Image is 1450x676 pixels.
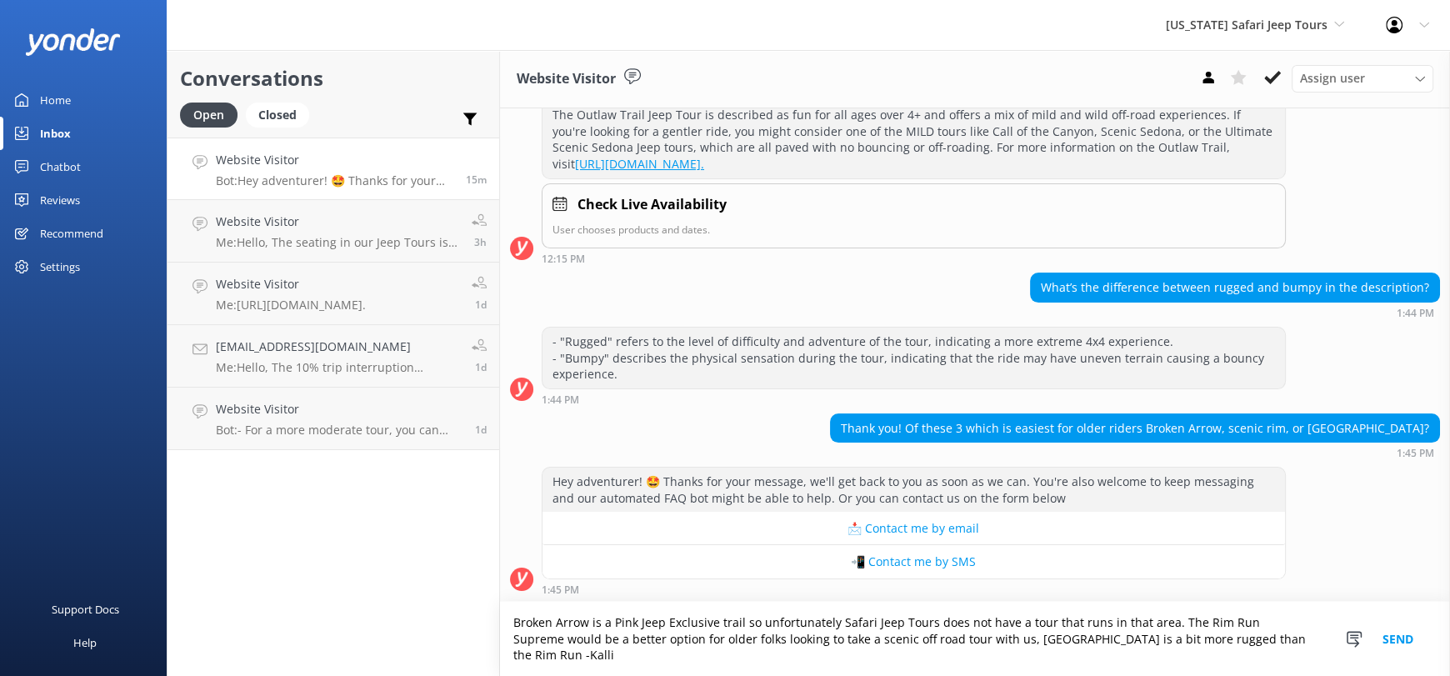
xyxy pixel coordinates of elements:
[40,83,71,117] div: Home
[1397,448,1434,458] strong: 1:45 PM
[542,512,1285,545] button: 📩 Contact me by email
[216,400,462,418] h4: Website Visitor
[167,325,499,388] a: [EMAIL_ADDRESS][DOMAIN_NAME]Me:Hello, The 10% trip interruption protection allows you to cancel a...
[542,101,1285,178] div: The Outlaw Trail Jeep Tour is described as fun for all ages over 4+ and offers a mix of mild and ...
[475,360,487,374] span: Sep 14 2025 10:34am (UTC -07:00) America/Phoenix
[216,338,459,356] h4: [EMAIL_ADDRESS][DOMAIN_NAME]
[1367,602,1429,676] button: Send
[167,138,499,200] a: Website VisitorBot:Hey adventurer! 🤩 Thanks for your message, we'll get back to you as soon as we...
[40,217,103,250] div: Recommend
[216,213,459,231] h4: Website Visitor
[542,545,1285,578] button: 📲 Contact me by SMS
[246,103,309,128] div: Closed
[577,194,727,216] h4: Check Live Availability
[542,253,1286,264] div: Sep 15 2025 12:15pm (UTC -07:00) America/Phoenix
[1166,17,1327,33] span: [US_STATE] Safari Jeep Tours
[216,173,453,188] p: Bot: Hey adventurer! 🤩 Thanks for your message, we'll get back to you as soon as we can. You're a...
[216,360,459,375] p: Me: Hello, The 10% trip interruption protection allows you to cancel all the way up to the time o...
[180,63,487,94] h2: Conversations
[40,250,80,283] div: Settings
[575,156,704,172] a: [URL][DOMAIN_NAME].
[216,423,462,438] p: Bot: - For a more moderate tour, you can check out our Outback Trail tour, which takes you off-ro...
[542,393,1286,405] div: Sep 15 2025 01:44pm (UTC -07:00) America/Phoenix
[542,583,1286,595] div: Sep 15 2025 01:45pm (UTC -07:00) America/Phoenix
[552,222,1275,238] p: User chooses products and dates.
[216,151,453,169] h4: Website Visitor
[40,150,81,183] div: Chatbot
[216,298,366,313] p: Me: [URL][DOMAIN_NAME].
[830,447,1440,458] div: Sep 15 2025 01:45pm (UTC -07:00) America/Phoenix
[167,388,499,450] a: Website VisitorBot:- For a more moderate tour, you can check out our Outback Trail tour, which ta...
[52,593,119,626] div: Support Docs
[1292,65,1433,92] div: Assign User
[542,328,1285,388] div: - "Rugged" refers to the level of difficulty and adventure of the tour, indicating a more extreme...
[542,585,579,595] strong: 1:45 PM
[246,105,317,123] a: Closed
[216,235,459,250] p: Me: Hello, The seating in our Jeep Tours is facing towards the side of the vehicle, giving you th...
[1030,307,1440,318] div: Sep 15 2025 01:44pm (UTC -07:00) America/Phoenix
[40,117,71,150] div: Inbox
[1300,69,1365,88] span: Assign user
[25,28,121,56] img: yonder-white-logo.png
[500,602,1450,676] textarea: Broken Arrow is a Pink Jeep Exclusive trail so unfortunately Safari Jeep Tours does not have a to...
[517,68,616,90] h3: Website Visitor
[180,103,237,128] div: Open
[40,183,80,217] div: Reviews
[180,105,246,123] a: Open
[167,200,499,263] a: Website VisitorMe:Hello, The seating in our Jeep Tours is facing towards the side of the vehicle,...
[474,235,487,249] span: Sep 15 2025 10:58am (UTC -07:00) America/Phoenix
[475,298,487,312] span: Sep 14 2025 10:35am (UTC -07:00) America/Phoenix
[542,468,1285,512] div: Hey adventurer! 🤩 Thanks for your message, we'll get back to you as soon as we can. You're also w...
[1031,273,1439,302] div: What’s the difference between rugged and bumpy in the description?
[475,423,487,437] span: Sep 13 2025 05:08pm (UTC -07:00) America/Phoenix
[542,254,585,264] strong: 12:15 PM
[73,626,97,659] div: Help
[1397,308,1434,318] strong: 1:44 PM
[466,173,487,187] span: Sep 15 2025 01:45pm (UTC -07:00) America/Phoenix
[831,414,1439,443] div: Thank you! Of these 3 which is easiest for older riders Broken Arrow, scenic rim, or [GEOGRAPHIC_...
[216,275,366,293] h4: Website Visitor
[167,263,499,325] a: Website VisitorMe:[URL][DOMAIN_NAME].1d
[542,395,579,405] strong: 1:44 PM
